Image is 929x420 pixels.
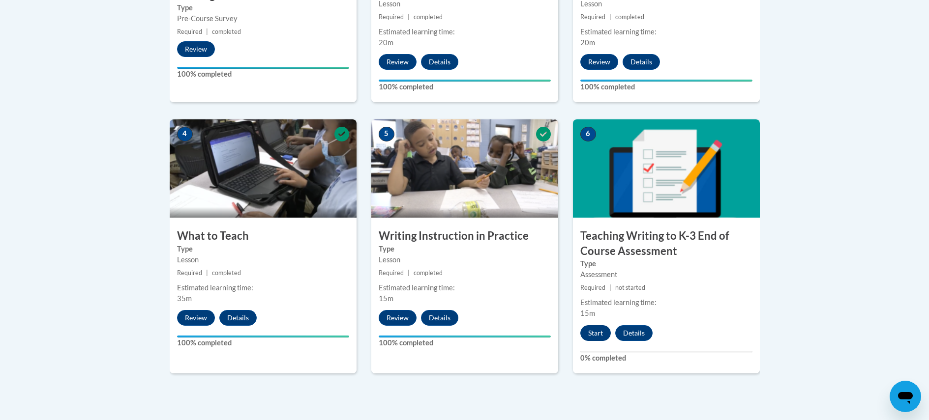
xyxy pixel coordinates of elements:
[177,244,349,254] label: Type
[212,28,241,35] span: completed
[219,310,257,326] button: Details
[177,294,192,303] span: 35m
[206,28,208,35] span: |
[177,254,349,265] div: Lesson
[421,310,458,326] button: Details
[379,27,551,37] div: Estimated learning time:
[177,127,193,141] span: 4
[177,13,349,24] div: Pre-Course Survey
[177,336,349,337] div: Your progress
[170,119,357,218] img: Course Image
[890,381,921,412] iframe: Button to launch messaging window
[408,269,410,277] span: |
[573,228,760,259] h3: Teaching Writing to K-3 End of Course Assessment
[580,127,596,141] span: 6
[379,244,551,254] label: Type
[170,228,357,244] h3: What to Teach
[573,119,760,218] img: Course Image
[414,13,443,21] span: completed
[177,2,349,13] label: Type
[623,54,660,70] button: Details
[580,258,752,269] label: Type
[177,28,202,35] span: Required
[379,13,404,21] span: Required
[414,269,443,277] span: completed
[421,54,458,70] button: Details
[379,336,551,337] div: Your progress
[615,284,645,291] span: not started
[379,337,551,348] label: 100% completed
[615,325,653,341] button: Details
[379,82,551,92] label: 100% completed
[580,27,752,37] div: Estimated learning time:
[580,309,595,317] span: 15m
[580,13,605,21] span: Required
[580,284,605,291] span: Required
[580,353,752,364] label: 0% completed
[371,228,558,244] h3: Writing Instruction in Practice
[379,269,404,277] span: Required
[379,294,393,303] span: 15m
[580,80,752,82] div: Your progress
[609,13,611,21] span: |
[580,38,595,47] span: 20m
[580,54,618,70] button: Review
[206,269,208,277] span: |
[177,69,349,80] label: 100% completed
[177,310,215,326] button: Review
[177,282,349,293] div: Estimated learning time:
[609,284,611,291] span: |
[212,269,241,277] span: completed
[371,119,558,218] img: Course Image
[177,337,349,348] label: 100% completed
[379,282,551,293] div: Estimated learning time:
[177,269,202,277] span: Required
[379,254,551,265] div: Lesson
[580,269,752,280] div: Assessment
[177,41,215,57] button: Review
[379,80,551,82] div: Your progress
[408,13,410,21] span: |
[379,127,394,141] span: 5
[580,297,752,308] div: Estimated learning time:
[580,82,752,92] label: 100% completed
[177,67,349,69] div: Your progress
[379,310,417,326] button: Review
[379,54,417,70] button: Review
[580,325,611,341] button: Start
[615,13,644,21] span: completed
[379,38,393,47] span: 20m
